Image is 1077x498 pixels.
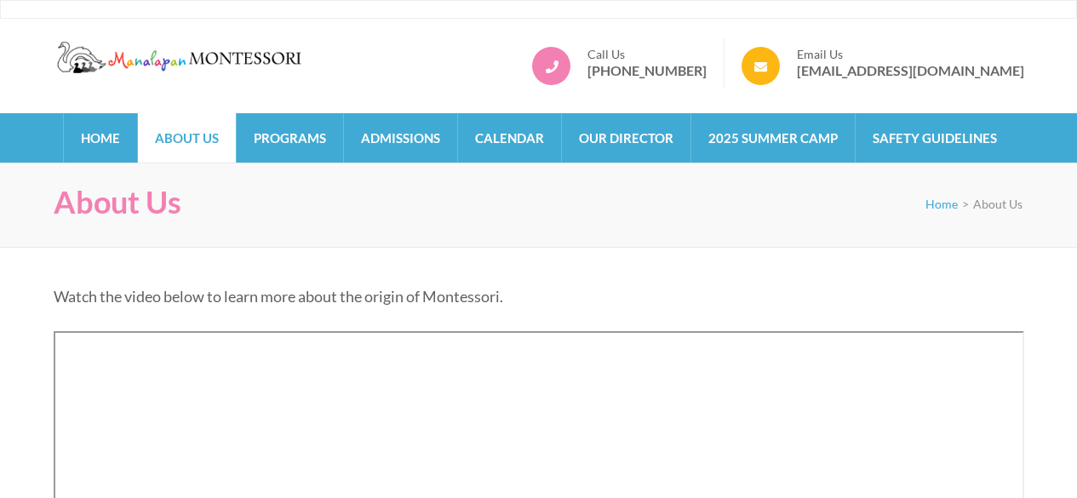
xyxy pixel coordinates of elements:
span: Email Us [797,47,1024,62]
a: Calendar [458,113,561,163]
p: Watch the video below to learn more about the origin of Montessori. [54,284,1024,308]
a: Home [925,197,958,211]
a: [EMAIL_ADDRESS][DOMAIN_NAME] [797,62,1024,79]
a: [PHONE_NUMBER] [587,62,707,79]
a: Home [64,113,137,163]
a: Admissions [344,113,457,163]
h1: About Us [54,184,181,220]
a: 2025 Summer Camp [691,113,855,163]
a: About Us [138,113,236,163]
a: Safety Guidelines [856,113,1014,163]
span: Call Us [587,47,707,62]
a: Our Director [562,113,690,163]
a: Programs [237,113,343,163]
span: > [962,197,969,211]
img: Manalapan Montessori – #1 Rated Child Day Care Center in Manalapan NJ [54,38,309,76]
